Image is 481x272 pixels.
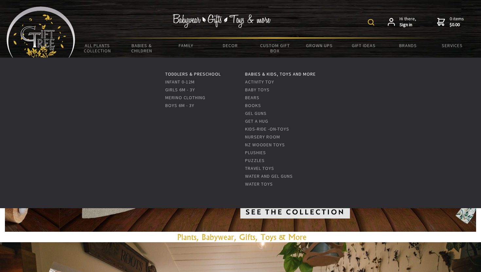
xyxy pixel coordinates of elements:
[450,22,464,28] strong: $0.00
[430,39,475,52] a: Services
[450,16,464,27] span: 0 items
[245,150,266,155] a: Plushies
[245,110,267,116] a: Gel Guns
[245,87,270,93] a: Baby Toys
[208,39,253,52] a: Decor
[437,16,464,27] a: 0 items$0.00
[165,102,194,108] a: Boys 6m - 3y
[368,19,374,26] img: product search
[120,39,164,58] a: Babies & Children
[177,232,303,242] a: Plants, Babywear, Gifts, Toys & Mor
[388,16,416,27] a: Hi there,Sign in
[297,39,342,52] a: Grown Ups
[245,71,316,77] a: Babies & Kids, toys and more
[75,39,120,58] a: All Plants Collection
[245,157,265,163] a: Puzzles
[245,102,261,108] a: Books
[7,7,75,61] img: Babyware - Gifts - Toys and more...
[386,39,430,52] a: Brands
[245,142,285,148] a: NZ Wooden Toys
[165,79,195,85] a: Infant 0-12m
[341,39,386,52] a: Gift Ideas
[245,79,274,85] a: Activity Toy
[400,22,416,28] strong: Sign in
[400,16,416,27] span: Hi there,
[164,39,208,52] a: Family
[165,71,221,77] a: Toddlers & Preschool
[245,118,268,124] a: Get A Hug
[245,95,259,100] a: Bears
[245,126,289,132] a: Kids-Ride -on-Toys
[245,134,280,140] a: Nursery Room
[165,95,205,100] a: Merino Clothing
[245,165,274,171] a: Travel Toys
[172,14,271,28] img: Babywear - Gifts - Toys & more
[245,173,293,179] a: Water and Gel Guns
[253,39,297,58] a: Custom Gift Box
[165,87,195,93] a: Girls 6m - 3y
[245,181,273,187] a: Water Toys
